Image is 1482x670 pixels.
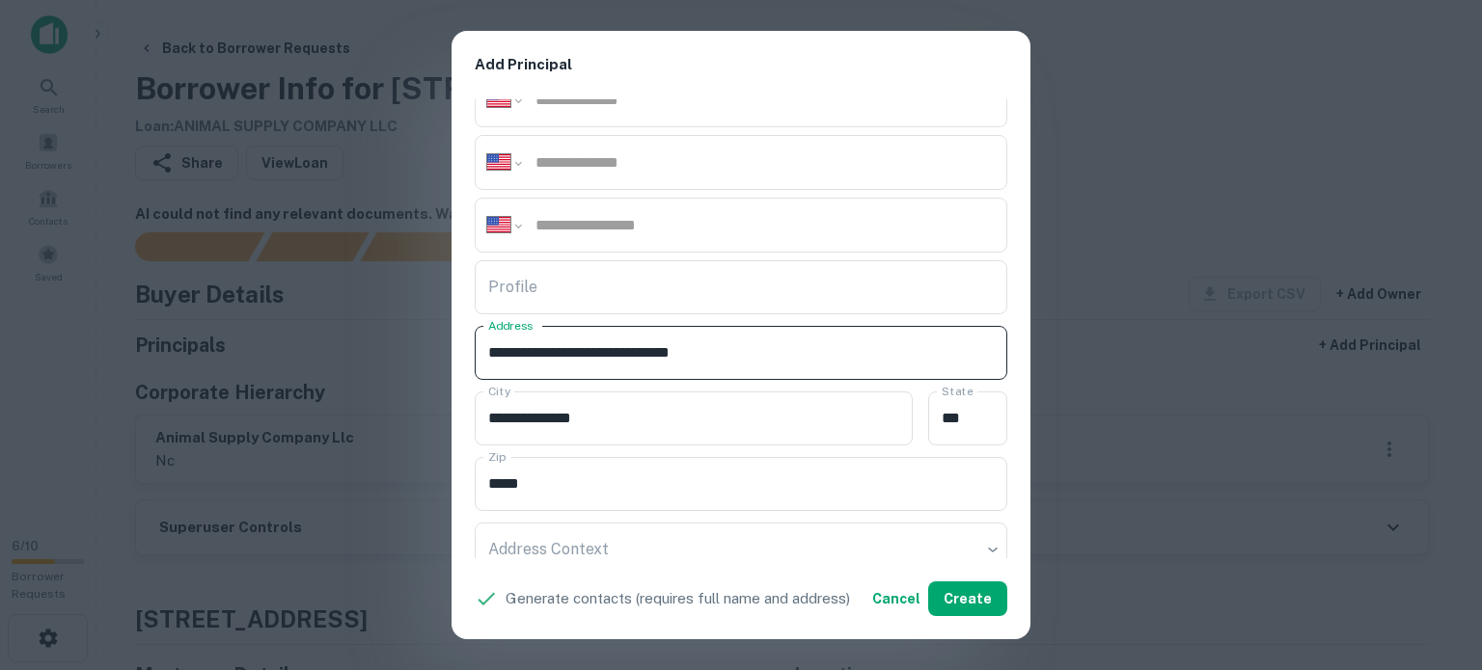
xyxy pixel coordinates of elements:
[928,581,1007,616] button: Create
[488,317,533,334] label: Address
[1386,516,1482,608] iframe: Chat Widget
[506,587,850,610] p: Generate contacts (requires full name and address)
[942,383,973,399] label: State
[488,383,510,399] label: City
[452,31,1030,99] h2: Add Principal
[488,448,506,465] label: Zip
[475,523,1007,576] div: ​
[864,581,928,616] button: Cancel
